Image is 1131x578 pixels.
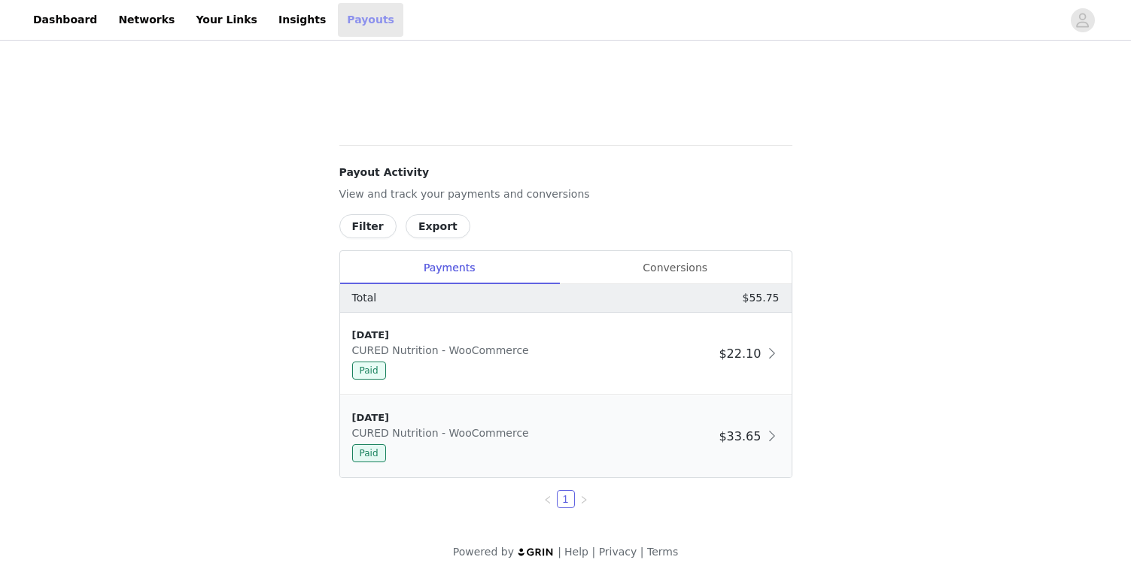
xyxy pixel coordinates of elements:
[539,490,557,508] li: Previous Page
[352,344,535,356] span: CURED Nutrition - WooCommerce
[558,546,561,558] span: |
[406,214,470,238] button: Export
[340,313,792,395] div: clickable-list-item
[543,495,552,504] i: icon: left
[453,546,514,558] span: Powered by
[599,546,637,558] a: Privacy
[719,346,761,361] span: $22.10
[557,490,575,508] li: 1
[352,362,386,380] span: Paid
[352,444,386,462] span: Paid
[647,546,678,558] a: Terms
[352,290,377,306] p: Total
[719,429,761,443] span: $33.65
[591,546,595,558] span: |
[352,410,713,425] div: [DATE]
[269,3,335,37] a: Insights
[558,491,574,507] a: 1
[187,3,266,37] a: Your Links
[743,290,780,306] p: $55.75
[340,395,792,477] div: clickable-list-item
[24,3,106,37] a: Dashboard
[339,214,397,238] button: Filter
[339,165,792,180] h4: Payout Activity
[517,547,555,557] img: logo
[352,328,713,343] div: [DATE]
[352,427,535,439] span: CURED Nutrition - WooCommerce
[640,546,644,558] span: |
[338,3,403,37] a: Payouts
[559,251,792,285] div: Conversions
[109,3,184,37] a: Networks
[340,251,559,285] div: Payments
[575,490,593,508] li: Next Page
[564,546,588,558] a: Help
[579,495,588,504] i: icon: right
[1075,8,1090,32] div: avatar
[339,186,792,202] p: View and track your payments and conversions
